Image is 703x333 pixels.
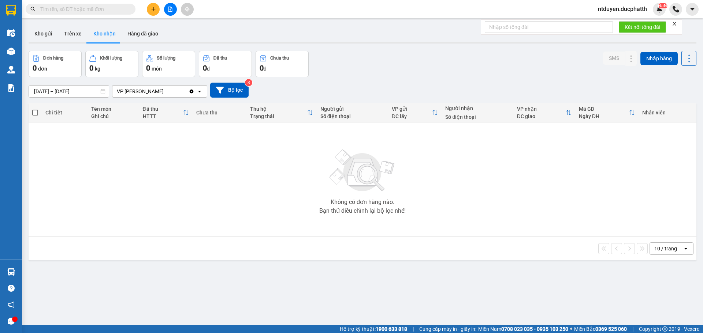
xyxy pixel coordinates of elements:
[7,268,15,276] img: warehouse-icon
[260,64,264,72] span: 0
[196,110,243,116] div: Chưa thu
[246,103,317,122] th: Toggle SortBy
[143,113,183,119] div: HTTT
[117,88,164,95] div: VP [PERSON_NAME]
[579,113,629,119] div: Ngày ĐH
[326,145,399,196] img: svg+xml;base64,PHN2ZyBjbGFzcz0ibGlzdC1wbHVnX19zdmciIHhtbG5zPSJodHRwOi8vd3d3LnczLm9yZy8yMDAwL3N2Zy...
[6,5,16,16] img: logo-vxr
[95,66,100,72] span: kg
[40,5,127,13] input: Tìm tên, số ĐT hoặc mã đơn
[672,21,677,26] span: close
[574,325,627,333] span: Miền Bắc
[603,52,625,65] button: SMS
[164,3,177,16] button: file-add
[575,103,639,122] th: Toggle SortBy
[29,86,109,97] input: Select a date range.
[38,66,47,72] span: đơn
[392,106,432,112] div: VP gửi
[7,29,15,37] img: warehouse-icon
[45,110,83,116] div: Chi tiết
[43,56,63,61] div: Đơn hàng
[320,113,384,119] div: Số điện thoại
[673,6,679,12] img: phone-icon
[419,325,476,333] span: Cung cấp máy in - giấy in:
[250,113,307,119] div: Trạng thái
[445,114,509,120] div: Số điện thoại
[122,25,164,42] button: Hàng đã giao
[199,51,252,77] button: Đã thu0đ
[683,246,689,251] svg: open
[157,56,175,61] div: Số lượng
[592,4,653,14] span: ntduyen.ducphatth
[203,64,207,72] span: 0
[7,66,15,73] img: warehouse-icon
[632,325,633,333] span: |
[686,3,699,16] button: caret-down
[143,106,183,112] div: Đã thu
[319,208,406,214] div: Bạn thử điều chỉnh lại bộ lọc nhé!
[270,56,289,61] div: Chưa thu
[689,6,696,12] span: caret-down
[197,88,202,94] svg: open
[485,21,613,33] input: Nhập số tổng đài
[7,48,15,55] img: warehouse-icon
[388,103,442,122] th: Toggle SortBy
[340,325,407,333] span: Hỗ trợ kỹ thuật:
[320,106,384,112] div: Người gửi
[513,103,575,122] th: Toggle SortBy
[392,113,432,119] div: ĐC lấy
[658,3,667,8] sup: NaN
[250,106,307,112] div: Thu hộ
[478,325,568,333] span: Miền Nam
[91,106,135,112] div: Tên món
[100,56,122,61] div: Khối lượng
[29,25,58,42] button: Kho gửi
[517,106,566,112] div: VP nhận
[139,103,193,122] th: Toggle SortBy
[570,328,572,330] span: ⚪️
[58,25,88,42] button: Trên xe
[210,83,249,98] button: Bộ lọc
[619,21,666,33] button: Kết nối tổng đài
[152,66,162,72] span: món
[85,51,138,77] button: Khối lượng0kg
[517,113,566,119] div: ĐC giao
[8,285,15,292] span: question-circle
[185,7,190,12] span: aim
[245,79,252,86] sup: 3
[29,51,82,77] button: Đơn hàng0đơn
[640,52,678,65] button: Nhập hàng
[642,110,693,116] div: Nhân viên
[151,7,156,12] span: plus
[8,301,15,308] span: notification
[256,51,309,77] button: Chưa thu0đ
[164,88,165,95] input: Selected VP Hoằng Kim.
[33,64,37,72] span: 0
[189,88,194,94] svg: Clear value
[376,326,407,332] strong: 1900 633 818
[213,56,227,61] div: Đã thu
[413,325,414,333] span: |
[7,84,15,92] img: solution-icon
[625,23,660,31] span: Kết nối tổng đài
[331,199,394,205] div: Không có đơn hàng nào.
[656,6,663,12] img: icon-new-feature
[8,318,15,325] span: message
[264,66,267,72] span: đ
[146,64,150,72] span: 0
[445,105,509,111] div: Người nhận
[181,3,194,16] button: aim
[654,245,677,252] div: 10 / trang
[30,7,36,12] span: search
[142,51,195,77] button: Số lượng0món
[662,326,667,332] span: copyright
[595,326,627,332] strong: 0369 525 060
[168,7,173,12] span: file-add
[91,113,135,119] div: Ghi chú
[501,326,568,332] strong: 0708 023 035 - 0935 103 250
[89,64,93,72] span: 0
[88,25,122,42] button: Kho nhận
[147,3,160,16] button: plus
[207,66,210,72] span: đ
[579,106,629,112] div: Mã GD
